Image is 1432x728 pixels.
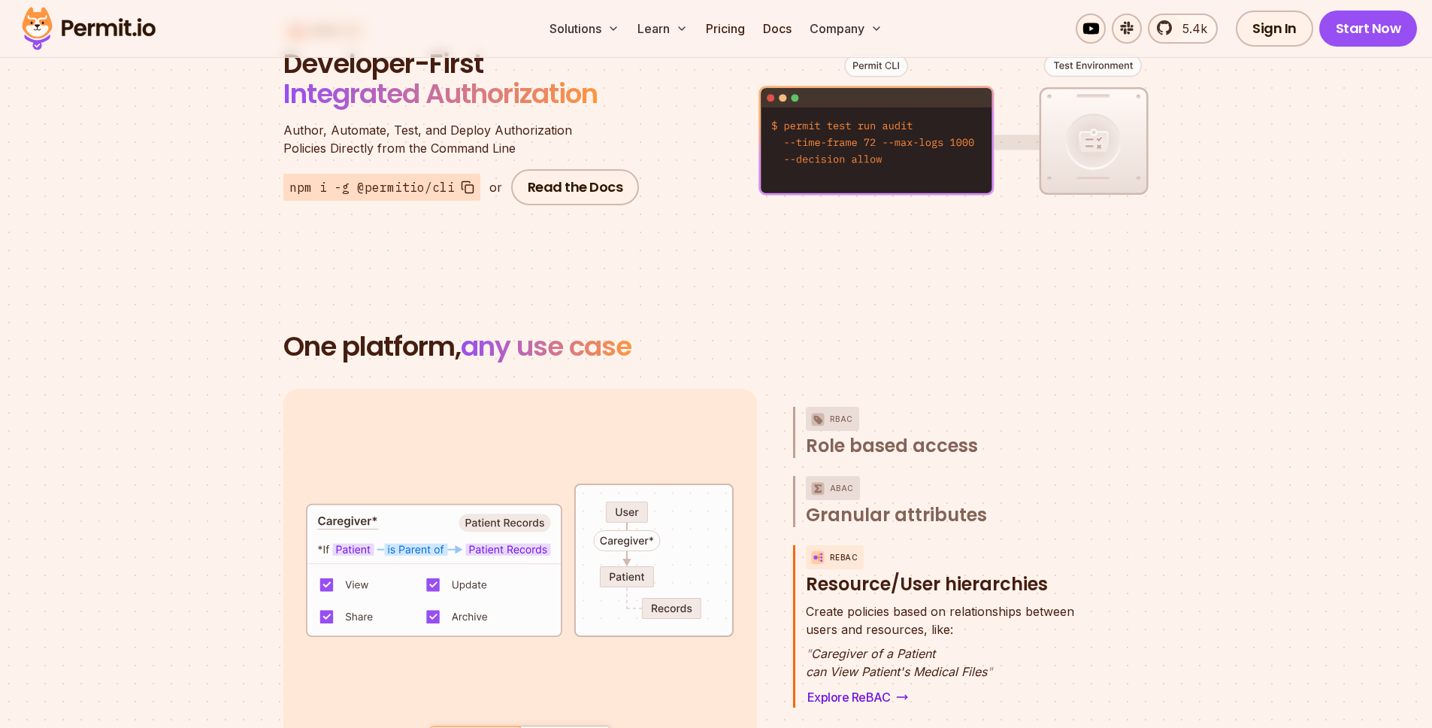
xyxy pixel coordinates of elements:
[1148,14,1218,44] a: 5.4k
[283,332,1149,362] h2: One platform,
[283,74,598,113] span: Integrated Authorization
[489,178,502,196] div: or
[830,476,854,500] p: ABAC
[1236,11,1313,47] a: Sign In
[804,14,889,44] button: Company
[511,169,640,205] a: Read the Docs
[806,602,1086,708] div: ReBACResource/User hierarchies
[1173,20,1207,38] span: 5.4k
[806,645,1074,681] p: Caregiver of a Patient can View Patient's Medical Files
[806,646,811,661] span: "
[806,687,910,708] a: Explore ReBAC
[1319,11,1418,47] a: Start Now
[631,14,694,44] button: Learn
[543,14,625,44] button: Solutions
[283,121,644,157] p: Policies Directly from the Command Line
[15,3,162,54] img: Permit logo
[806,602,1074,639] p: users and resources, like:
[806,407,1086,458] button: RBACRole based access
[830,407,853,431] p: RBAC
[283,174,480,201] button: npm i -g @permitio/cli
[806,434,978,458] span: Role based access
[806,476,1086,527] button: ABACGranular attributes
[461,327,631,366] span: any use case
[283,121,644,139] span: Author, Automate, Test, and Deploy Authorization
[700,14,751,44] a: Pricing
[757,14,798,44] a: Docs
[806,602,1074,620] span: Create policies based on relationships between
[283,49,644,79] span: Developer-First
[289,178,455,196] span: npm i -g @permitio/cli
[806,503,987,527] span: Granular attributes
[987,664,992,679] span: "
